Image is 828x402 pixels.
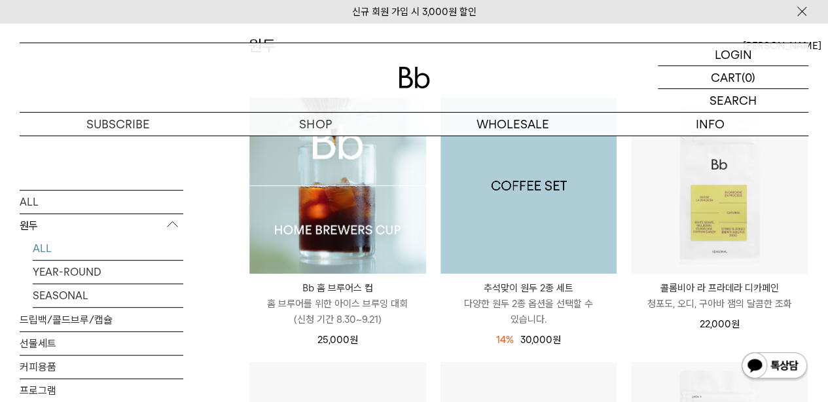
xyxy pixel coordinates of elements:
p: (0) [742,66,755,88]
p: SEARCH [710,89,757,112]
a: ALL [20,191,183,213]
a: LOGIN [658,43,808,66]
a: ALL [33,237,183,260]
a: SUBSCRIBE [20,113,217,136]
a: YEAR-ROUND [33,261,183,283]
p: Bb 홈 브루어스 컵 [249,280,426,296]
p: 추석맞이 원두 2종 세트 [441,280,617,296]
span: 원 [350,334,358,346]
a: SEASONAL [33,284,183,307]
p: LOGIN [715,43,752,65]
span: 30,000 [520,334,561,346]
p: CART [711,66,742,88]
span: 25,000 [317,334,358,346]
div: 14% [496,332,514,348]
p: 원두 [20,214,183,238]
img: Bb 홈 브루어스 컵 [249,98,426,274]
span: 원 [731,318,740,330]
span: 22,000 [700,318,740,330]
p: 다양한 원두 2종 옵션을 선택할 수 있습니다. [441,296,617,327]
p: 콜롬비아 라 프라데라 디카페인 [631,280,808,296]
a: CART (0) [658,66,808,89]
img: 카카오톡 채널 1:1 채팅 버튼 [740,351,808,382]
span: 원 [552,334,561,346]
a: 커피용품 [20,356,183,378]
p: 홈 브루어를 위한 아이스 브루잉 대회 (신청 기간 8.30~9.21) [249,296,426,327]
a: Bb 홈 브루어스 컵 홈 브루어를 위한 아이스 브루잉 대회(신청 기간 8.30~9.21) [249,280,426,327]
p: WHOLESALE [414,113,611,136]
p: INFO [611,113,808,136]
a: SHOP [217,113,414,136]
p: 청포도, 오디, 구아바 잼의 달콤한 조화 [631,296,808,312]
a: 프로그램 [20,379,183,402]
a: 콜롬비아 라 프라데라 디카페인 청포도, 오디, 구아바 잼의 달콤한 조화 [631,280,808,312]
img: 콜롬비아 라 프라데라 디카페인 [631,98,808,274]
a: 추석맞이 원두 2종 세트 [441,98,617,274]
a: 추석맞이 원두 2종 세트 다양한 원두 2종 옵션을 선택할 수 있습니다. [441,280,617,327]
a: 드립백/콜드브루/캡슐 [20,308,183,331]
a: 선물세트 [20,332,183,355]
a: 신규 회원 가입 시 3,000원 할인 [352,6,477,18]
img: 1000001199_add2_013.jpg [441,98,617,274]
img: 로고 [399,67,430,88]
